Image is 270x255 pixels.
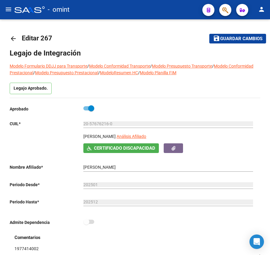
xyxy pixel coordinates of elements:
span: Guardar cambios [220,36,262,42]
p: Legajo Aprobado. [10,83,52,94]
button: Certificado Discapacidad [83,143,159,153]
mat-icon: save [213,35,220,42]
p: Periodo Hasta [10,199,83,205]
p: Admite Dependencia [10,219,83,226]
span: - omint [48,3,69,16]
a: Modelo Formulario DDJJ para Transporte [10,64,87,69]
mat-icon: person [258,6,265,13]
a: ModeloResumen HC [100,70,138,75]
p: Periodo Desde [10,181,83,188]
p: Nombre Afiliado [10,164,83,171]
a: Modelo Presupuesto Transporte [152,64,212,69]
div: Open Intercom Messenger [249,234,264,249]
mat-icon: arrow_back [10,35,17,42]
a: Modelo Conformidad Transporte [89,64,150,69]
h1: Legajo de Integración [10,48,260,58]
button: Guardar cambios [209,34,266,43]
span: Editar 267 [22,34,52,42]
p: [PERSON_NAME] [83,133,116,140]
mat-icon: menu [5,6,12,13]
span: Certificado Discapacidad [94,146,155,151]
a: Modelo Planilla FIM [140,70,176,75]
h3: Comentarios [14,234,260,241]
p: Aprobado [10,106,83,112]
a: Modelo Presupuesto Prestacional [35,70,98,75]
span: Análisis Afiliado [117,134,146,139]
p: CUIL [10,120,83,127]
